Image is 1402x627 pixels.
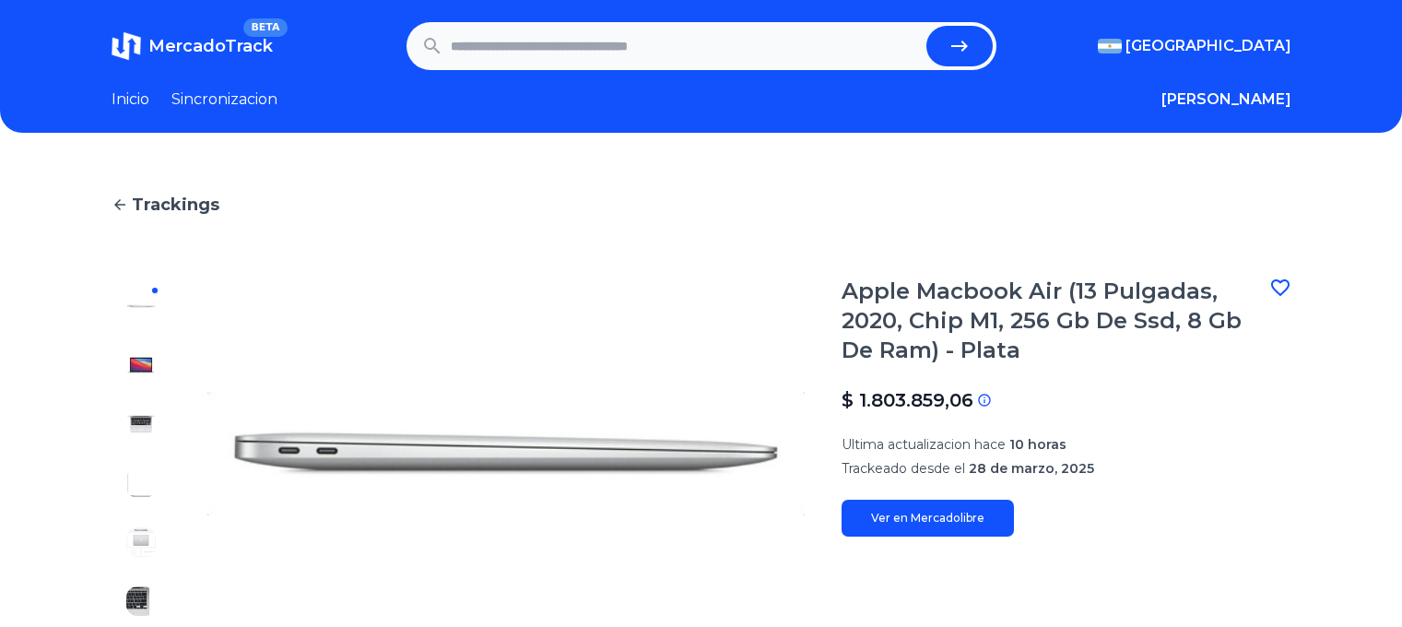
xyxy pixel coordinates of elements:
[1161,89,1291,111] button: [PERSON_NAME]
[126,409,156,439] img: Apple Macbook Air (13 Pulgadas, 2020, Chip M1, 256 Gb De Ssd, 8 Gb De Ram) - Plata
[243,18,287,37] span: BETA
[842,387,973,413] p: $ 1.803.859,06
[1009,436,1066,453] span: 10 horas
[148,36,273,56] span: MercadoTrack
[126,468,156,498] img: Apple Macbook Air (13 Pulgadas, 2020, Chip M1, 256 Gb De Ssd, 8 Gb De Ram) - Plata
[1098,35,1291,57] button: [GEOGRAPHIC_DATA]
[842,500,1014,537] a: Ver en Mercadolibre
[842,277,1269,365] h1: Apple Macbook Air (13 Pulgadas, 2020, Chip M1, 256 Gb De Ssd, 8 Gb De Ram) - Plata
[842,460,965,477] span: Trackeado desde el
[1098,39,1122,53] img: Argentina
[171,89,277,111] a: Sincronizacion
[112,192,1291,218] a: Trackings
[126,527,156,557] img: Apple Macbook Air (13 Pulgadas, 2020, Chip M1, 256 Gb De Ssd, 8 Gb De Ram) - Plata
[132,192,219,218] span: Trackings
[112,31,273,61] a: MercadoTrackBETA
[969,460,1094,477] span: 28 de marzo, 2025
[842,436,1006,453] span: Ultima actualizacion hace
[112,31,141,61] img: MercadoTrack
[112,89,149,111] a: Inicio
[126,291,156,321] img: Apple Macbook Air (13 Pulgadas, 2020, Chip M1, 256 Gb De Ssd, 8 Gb De Ram) - Plata
[126,586,156,616] img: Apple Macbook Air (13 Pulgadas, 2020, Chip M1, 256 Gb De Ssd, 8 Gb De Ram) - Plata
[1125,35,1291,57] span: [GEOGRAPHIC_DATA]
[126,350,156,380] img: Apple Macbook Air (13 Pulgadas, 2020, Chip M1, 256 Gb De Ssd, 8 Gb De Ram) - Plata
